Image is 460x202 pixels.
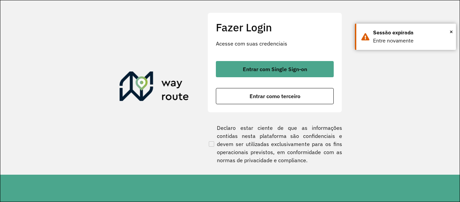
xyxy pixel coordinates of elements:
div: Entre novamente [373,37,451,45]
button: Close [450,27,453,37]
span: Entrar com Single Sign-on [243,66,307,72]
span: Entrar como terceiro [250,93,300,99]
img: Roteirizador AmbevTech [120,71,189,104]
h2: Fazer Login [216,21,334,34]
p: Acesse com suas credenciais [216,39,334,48]
span: × [450,27,453,37]
button: button [216,88,334,104]
button: button [216,61,334,77]
label: Declaro estar ciente de que as informações contidas nesta plataforma são confidenciais e devem se... [207,124,342,164]
div: Sessão expirada [373,29,451,37]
